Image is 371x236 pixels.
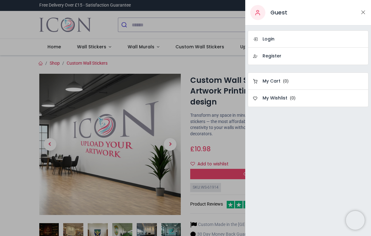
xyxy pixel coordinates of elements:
h6: Login [263,36,274,42]
h5: Guest [270,9,287,17]
h6: My Cart [263,78,280,84]
h6: Register [263,53,281,59]
a: Login [248,30,368,48]
a: My Wishlist (0) [248,90,368,107]
span: ( ) [283,78,289,84]
span: 0 [285,78,287,83]
a: My Cart (0) [248,72,368,90]
iframe: Brevo live chat [346,211,365,230]
span: ( ) [290,95,296,101]
h6: My Wishlist [263,95,287,101]
span: 0 [291,95,294,100]
a: Register [248,48,368,65]
button: Close [360,8,366,16]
